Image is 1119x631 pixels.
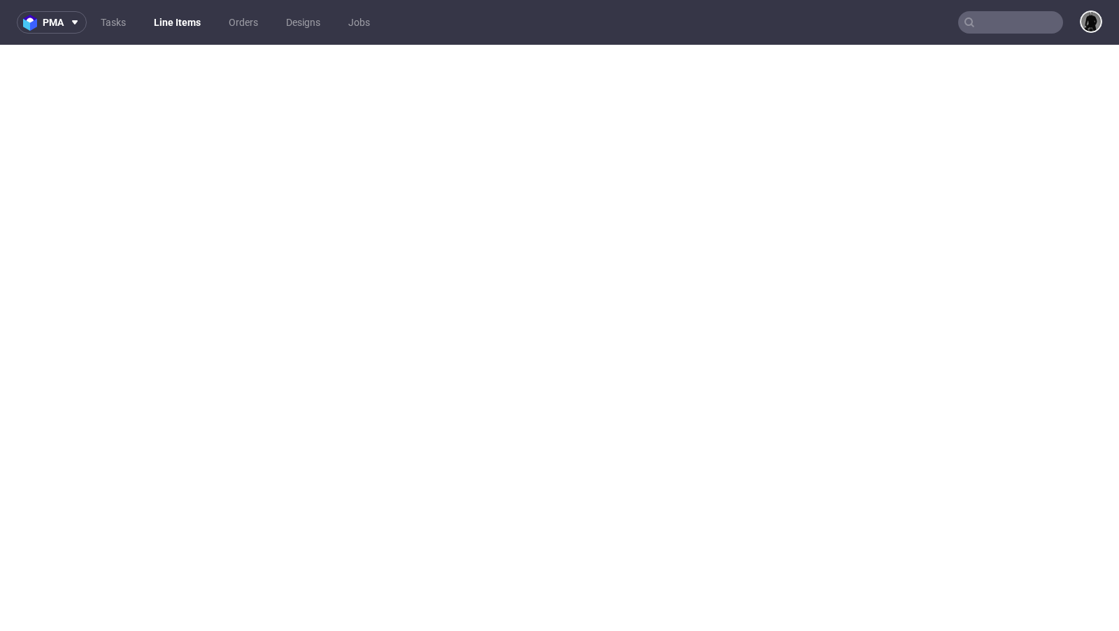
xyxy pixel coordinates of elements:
a: Orders [220,11,266,34]
img: logo [23,15,43,31]
a: Designs [278,11,329,34]
a: Line Items [145,11,209,34]
span: pma [43,17,64,27]
a: Jobs [340,11,378,34]
a: Tasks [92,11,134,34]
img: Dawid Urbanowicz [1081,12,1101,31]
button: pma [17,11,87,34]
